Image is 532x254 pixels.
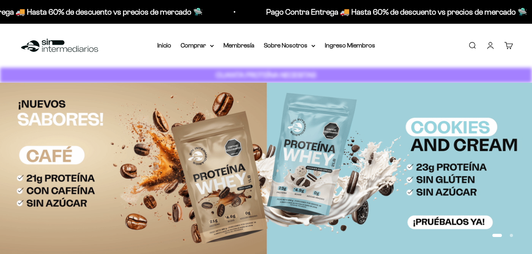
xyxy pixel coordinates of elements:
a: Membresía [223,42,254,49]
summary: Sobre Nosotros [264,40,315,51]
a: Inicio [157,42,171,49]
summary: Comprar [181,40,214,51]
p: Pago Contra Entrega 🚚 Hasta 60% de descuento vs precios de mercado 🛸 [260,6,521,18]
a: Ingreso Miembros [325,42,375,49]
strong: CUANTA PROTEÍNA NECESITAS [216,71,316,79]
